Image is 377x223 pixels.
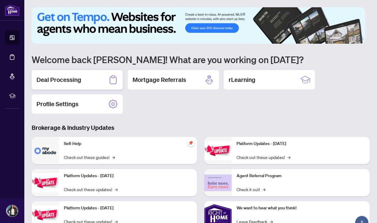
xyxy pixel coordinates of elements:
h1: Welcome back [PERSON_NAME]! What are you working on [DATE]? [32,54,370,65]
span: → [287,154,290,160]
a: Check out these updates!→ [64,186,118,193]
a: Check out these updates!→ [237,154,290,160]
img: logo [5,5,19,16]
img: Slide 0 [32,7,365,44]
h2: rLearning [229,76,255,84]
a: Check it out!→ [237,186,265,193]
img: Platform Updates - September 16, 2025 [32,173,59,192]
h3: Brokerage & Industry Updates [32,123,370,132]
button: 6 [361,38,364,40]
h2: Profile Settings [36,100,78,108]
p: Agent Referral Program [237,173,365,179]
p: Self-Help [64,140,192,147]
a: Check out these guides!→ [64,154,115,160]
span: → [262,186,265,193]
h2: Mortgage Referrals [133,76,186,84]
p: Platform Updates - [DATE] [237,140,365,147]
h2: Deal Processing [36,76,81,84]
span: → [112,154,115,160]
span: → [115,186,118,193]
p: Platform Updates - [DATE] [64,173,192,179]
img: Agent Referral Program [204,174,232,191]
button: 1 [330,38,339,40]
img: Platform Updates - June 23, 2025 [204,141,232,160]
button: 2 [342,38,344,40]
button: 5 [356,38,359,40]
button: Open asap [353,202,371,220]
span: pushpin [187,139,195,147]
img: Profile Icon [6,205,18,217]
p: We want to hear what you think! [237,205,365,211]
button: 3 [347,38,349,40]
p: Platform Updates - [DATE] [64,205,192,211]
img: Self-Help [32,137,59,164]
button: 4 [351,38,354,40]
